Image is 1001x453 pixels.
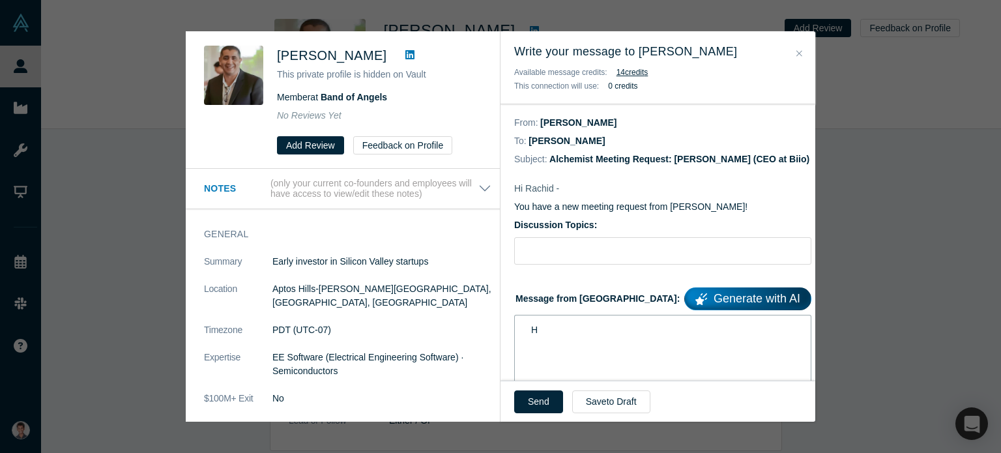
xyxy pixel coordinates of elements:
[514,390,563,413] button: Send
[321,92,387,102] a: Band of Angels
[514,218,811,232] label: Discussion Topics:
[270,178,478,200] p: (only your current co-founders and employees will have access to view/edit these notes)
[514,81,599,91] span: This connection will use:
[204,182,268,196] h3: Notes
[529,136,605,146] dd: [PERSON_NAME]
[617,66,648,79] button: 14credits
[514,116,538,130] dt: From:
[272,392,491,405] dd: No
[514,134,527,148] dt: To:
[277,110,341,121] span: No Reviews Yet
[792,46,806,61] button: Close
[204,227,473,241] h3: General
[572,390,650,413] button: Saveto Draft
[204,46,263,105] img: Rachid Salik's Profile Image
[272,282,491,310] dd: Aptos Hills-[PERSON_NAME][GEOGRAPHIC_DATA], [GEOGRAPHIC_DATA], [GEOGRAPHIC_DATA]
[514,200,811,214] p: You have a new meeting request from [PERSON_NAME]!
[353,136,453,154] button: Feedback on Profile
[204,392,272,419] dt: $100M+ Exit
[514,283,811,310] label: Message from [GEOGRAPHIC_DATA]:
[277,48,386,63] span: [PERSON_NAME]
[531,325,538,335] span: H
[514,315,811,388] div: rdw-wrapper
[272,352,463,376] span: EE Software (Electrical Engineering Software) · Semiconductors
[272,255,491,269] p: Early investor in Silicon Valley startups
[277,92,387,102] span: Member at
[204,178,491,200] button: Notes (only your current co-founders and employees will have access to view/edit these notes)
[514,68,607,77] span: Available message credits:
[549,154,809,164] dd: Alchemist Meeting Request: [PERSON_NAME] (CEO at Biio)
[608,81,637,91] b: 0 credits
[523,319,803,341] div: rdw-editor
[204,282,272,323] dt: Location
[204,419,272,446] dt: Alchemist Roles
[514,153,547,166] dt: Subject:
[540,117,617,128] dd: [PERSON_NAME]
[204,351,272,392] dt: Expertise
[684,287,811,310] a: Generate with AI
[204,323,272,351] dt: Timezone
[514,43,802,61] h3: Write your message to [PERSON_NAME]
[272,323,491,337] dd: PDT (UTC-07)
[204,255,272,282] dt: Summary
[272,419,491,433] dd: Angel · Mentor
[277,68,482,81] p: This private profile is hidden on Vault
[514,182,811,196] p: Hi Rachid -
[277,136,344,154] button: Add Review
